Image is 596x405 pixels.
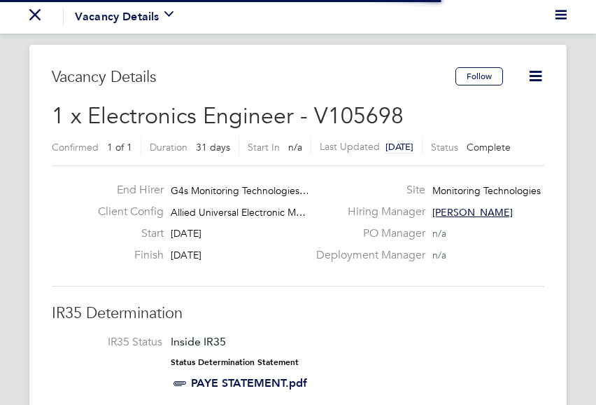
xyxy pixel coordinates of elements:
[52,303,544,324] h3: IR35 Determination
[288,141,302,153] span: n/a
[52,335,162,350] label: IR35 Status
[52,67,455,88] h3: Vacancy Details
[52,141,99,153] label: Confirmed
[455,67,503,85] button: Follow
[385,141,413,153] span: [DATE]
[52,102,404,130] span: 1 x Electronics Engineer - V105698
[75,8,173,25] button: Vacancy Details
[150,141,187,153] label: Duration
[320,140,380,153] label: Last Updated
[171,184,309,197] span: G4s Monitoring Technologies…
[432,206,513,219] span: [PERSON_NAME]
[171,335,226,348] span: Inside IR35
[171,227,201,240] span: [DATE]
[432,249,446,261] span: n/a
[248,141,280,153] label: Start In
[308,248,425,263] label: Deployment Manager
[196,141,230,153] span: 31 days
[431,141,458,153] label: Status
[308,226,425,241] label: PO Manager
[87,248,164,263] label: Finish
[308,183,425,198] label: Site
[432,184,541,197] span: Monitoring Technologies
[87,205,164,219] label: Client Config
[191,376,307,390] a: PAYE STATEMENT.pdf
[107,141,132,153] span: 1 of 1
[171,249,201,261] span: [DATE]
[171,206,306,219] span: Allied Universal Electronic M…
[171,357,299,367] strong: Status Determination Statement
[467,141,511,153] span: Complete
[308,205,425,219] label: Hiring Manager
[87,226,164,241] label: Start
[87,183,164,198] label: End Hirer
[432,227,446,240] span: n/a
